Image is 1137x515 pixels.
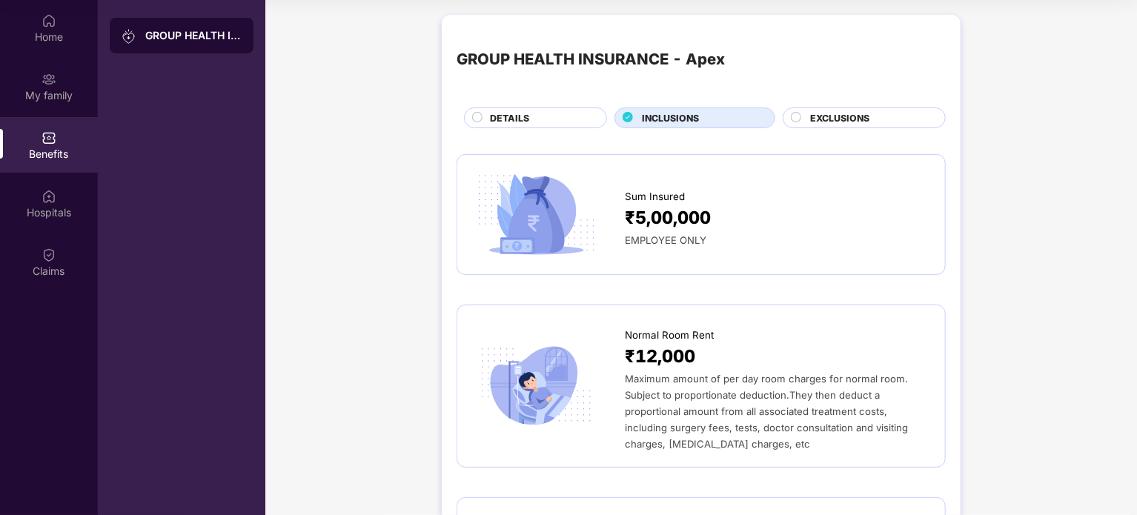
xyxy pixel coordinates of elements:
img: svg+xml;base64,PHN2ZyBpZD0iQ2xhaW0iIHhtbG5zPSJodHRwOi8vd3d3LnczLm9yZy8yMDAwL3N2ZyIgd2lkdGg9IjIwIi... [42,247,56,262]
img: icon [472,170,600,259]
div: GROUP HEALTH INSURANCE - Apex [457,47,725,71]
span: EMPLOYEE ONLY [625,234,706,246]
img: svg+xml;base64,PHN2ZyBpZD0iQmVuZWZpdHMiIHhtbG5zPSJodHRwOi8vd3d3LnczLm9yZy8yMDAwL3N2ZyIgd2lkdGg9Ij... [42,130,56,145]
img: svg+xml;base64,PHN2ZyBpZD0iSG9tZSIgeG1sbnM9Imh0dHA6Ly93d3cudzMub3JnLzIwMDAvc3ZnIiB3aWR0aD0iMjAiIG... [42,13,56,28]
span: Maximum amount of per day room charges for normal room. Subject to proportionate deduction.They t... [625,373,908,450]
span: EXCLUSIONS [810,111,869,125]
img: svg+xml;base64,PHN2ZyB3aWR0aD0iMjAiIGhlaWdodD0iMjAiIHZpZXdCb3g9IjAgMCAyMCAyMCIgZmlsbD0ibm9uZSIgeG... [122,29,136,44]
div: GROUP HEALTH INSURANCE - Apex [145,28,242,43]
img: icon [472,342,600,431]
span: ₹12,000 [625,343,695,371]
span: INCLUSIONS [642,111,699,125]
span: ₹5,00,000 [625,205,711,232]
img: svg+xml;base64,PHN2ZyB3aWR0aD0iMjAiIGhlaWdodD0iMjAiIHZpZXdCb3g9IjAgMCAyMCAyMCIgZmlsbD0ibm9uZSIgeG... [42,72,56,87]
img: svg+xml;base64,PHN2ZyBpZD0iSG9zcGl0YWxzIiB4bWxucz0iaHR0cDovL3d3dy53My5vcmcvMjAwMC9zdmciIHdpZHRoPS... [42,189,56,204]
span: Sum Insured [625,189,685,205]
span: Normal Room Rent [625,328,714,343]
span: DETAILS [490,111,529,125]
